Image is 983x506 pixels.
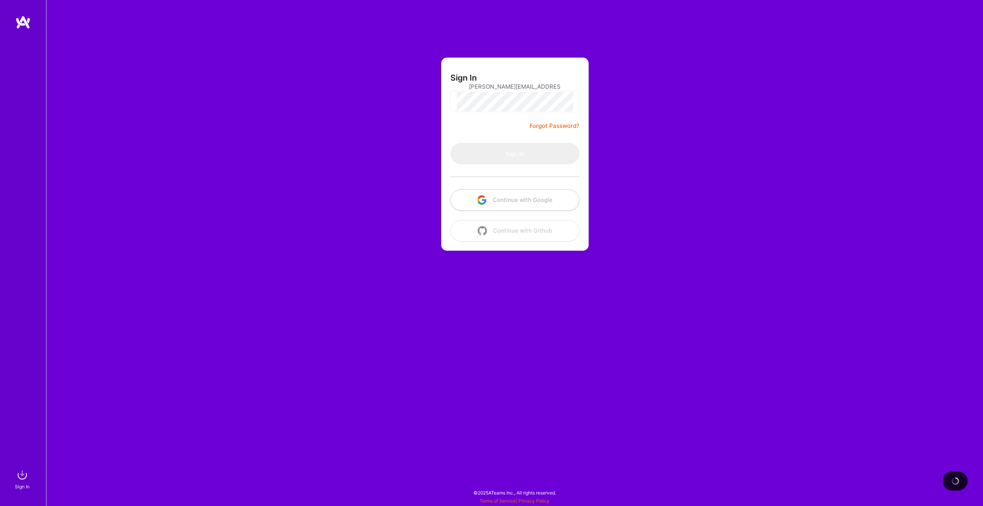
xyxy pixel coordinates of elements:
h3: Sign In [450,73,477,83]
div: © 2025 ATeams Inc., All rights reserved. [46,483,983,502]
span: | [480,498,549,504]
button: Continue with Github [450,220,579,241]
div: Sign In [15,483,30,491]
img: loading [952,477,959,485]
input: Email... [469,77,561,96]
img: icon [477,195,487,205]
button: Continue with Google [450,189,579,211]
a: Forgot Password? [530,121,579,131]
img: sign in [15,467,30,483]
img: logo [15,15,31,29]
a: Terms of Service [480,498,516,504]
img: icon [478,226,487,235]
a: sign inSign In [16,467,30,491]
button: Sign In [450,143,579,164]
a: Privacy Policy [518,498,549,504]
